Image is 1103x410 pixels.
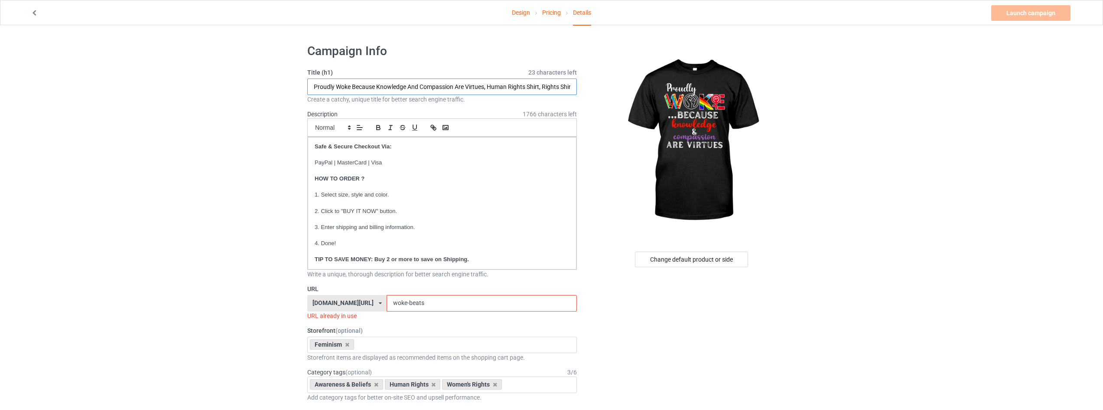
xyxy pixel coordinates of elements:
div: Details [573,0,591,26]
p: 1. Select size, style and color. [315,191,569,199]
a: Pricing [542,0,561,25]
h1: Campaign Info [307,43,577,59]
div: URL already in use [307,312,577,320]
label: Description [307,111,338,118]
div: Women's Rights [442,379,502,390]
strong: TIP TO SAVE MONEY: Buy 2 or more to save on Shipping. [315,256,469,262]
label: Storefront [307,326,577,335]
p: 3. Enter shipping and billing information. [315,223,569,232]
label: Category tags [307,368,372,377]
div: Create a catchy, unique title for better search engine traffic. [307,95,577,104]
a: Design [512,0,530,25]
div: Human Rights [385,379,441,390]
div: Storefront items are displayed as recommended items on the shopping cart page. [307,353,577,362]
span: (optional) [345,369,372,376]
div: [DOMAIN_NAME][URL] [312,300,374,306]
div: Feminism [310,339,354,350]
div: Awareness & Beliefs [310,379,383,390]
div: 3 / 6 [567,368,577,377]
p: 2. Click to "BUY IT NOW" button. [315,207,569,216]
label: Title (h1) [307,68,577,77]
strong: Safe & Secure Checkout Via: [315,143,392,150]
div: Change default product or side [635,252,748,267]
span: 1766 characters left [523,110,577,118]
div: Add category tags for better on-site SEO and upsell performance. [307,393,577,402]
p: PayPal | MasterCard | Visa [315,159,569,167]
div: Write a unique, thorough description for better search engine traffic. [307,270,577,279]
label: URL [307,285,577,293]
span: (optional) [335,327,363,334]
span: 23 characters left [528,68,577,77]
strong: HOW TO ORDER ? [315,175,364,182]
p: 4. Done! [315,239,569,248]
